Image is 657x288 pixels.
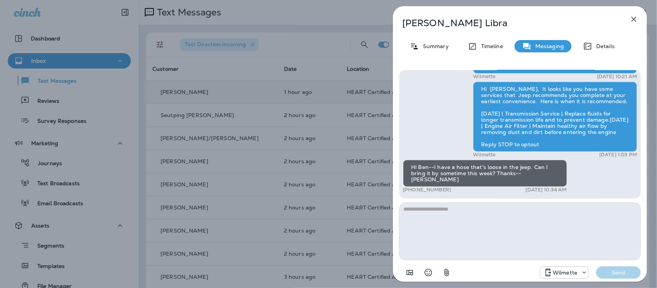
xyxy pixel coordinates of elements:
[402,265,418,280] button: Add in a premade template
[599,152,637,158] p: [DATE] 1:03 PM
[403,160,567,187] div: Hi Ben--I have a hose that's loose in the jeep. Can I bring it by sometime this week? Thanks--[PE...
[473,152,495,158] p: Wilmette
[419,43,449,49] p: Summary
[532,43,564,49] p: Messaging
[597,74,637,80] p: [DATE] 10:21 AM
[553,270,577,276] p: Wilmette
[473,74,495,80] p: Wilmette
[402,18,612,28] p: [PERSON_NAME] Libra
[592,43,615,49] p: Details
[525,187,567,193] p: [DATE] 10:34 AM
[540,268,588,277] div: +1 (847) 865-9557
[403,187,451,193] p: [PHONE_NUMBER]
[473,82,637,152] div: Hi [PERSON_NAME], It looks like you have some services that Jeep recommends you complete at your ...
[421,265,436,280] button: Select an emoji
[477,43,503,49] p: Timeline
